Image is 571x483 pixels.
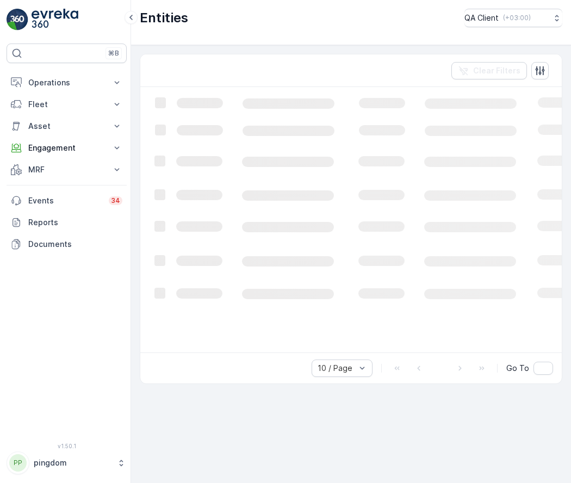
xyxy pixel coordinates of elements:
button: Operations [7,72,127,94]
div: PP [9,454,27,472]
button: PPpingdom [7,451,127,474]
span: Go To [506,363,529,374]
button: Engagement [7,137,127,159]
button: Clear Filters [451,62,527,79]
p: Asset [28,121,105,132]
button: QA Client(+03:00) [464,9,562,27]
p: Documents [28,239,122,250]
button: Fleet [7,94,127,115]
button: MRF [7,159,127,181]
p: ( +03:00 ) [503,14,531,22]
p: Entities [140,9,188,27]
img: logo_light-DOdMpM7g.png [32,9,78,30]
p: Clear Filters [473,65,520,76]
p: ⌘B [108,49,119,58]
a: Events34 [7,190,127,212]
p: Engagement [28,143,105,153]
p: pingdom [34,457,111,468]
p: Operations [28,77,105,88]
p: QA Client [464,13,499,23]
p: Fleet [28,99,105,110]
img: logo [7,9,28,30]
p: 34 [111,196,120,205]
p: Events [28,195,102,206]
span: v 1.50.1 [7,443,127,449]
p: Reports [28,217,122,228]
button: Asset [7,115,127,137]
a: Reports [7,212,127,233]
a: Documents [7,233,127,255]
p: MRF [28,164,105,175]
